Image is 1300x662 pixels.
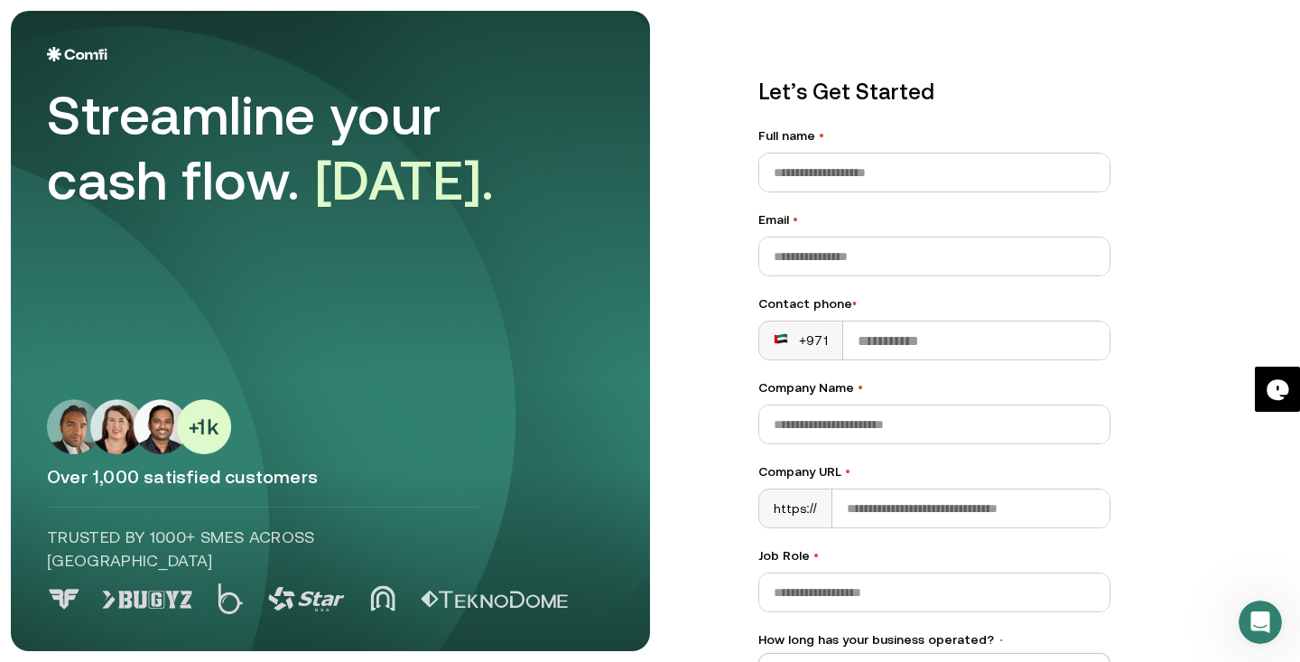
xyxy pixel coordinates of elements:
[819,128,824,143] span: •
[813,548,819,563] span: •
[47,83,552,213] div: Streamline your cash flow.
[758,546,1110,565] label: Job Role
[758,462,1110,481] label: Company URL
[47,465,614,489] p: Over 1,000 satisfied customers
[758,630,1110,649] label: How long has your business operated?
[218,583,243,614] img: Logo 2
[858,380,863,395] span: •
[47,526,478,573] p: Trusted by 1000+ SMEs across [GEOGRAPHIC_DATA]
[315,149,495,211] span: [DATE].
[268,587,345,611] img: Logo 3
[102,591,192,609] img: Logo 1
[758,126,1110,145] label: Full name
[845,464,850,479] span: •
[852,296,857,311] span: •
[793,212,798,227] span: •
[759,490,832,527] div: https://
[370,585,395,611] img: Logo 4
[758,378,1110,397] label: Company Name
[758,76,1110,108] p: Let’s Get Started
[421,591,568,609] img: Logo 5
[47,589,81,610] img: Logo 0
[758,294,1110,313] div: Contact phone
[758,210,1110,229] label: Email
[774,331,828,350] div: +971
[1239,601,1282,644] iframe: Intercom live chat
[998,634,1005,647] span: •
[47,47,107,61] img: Logo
